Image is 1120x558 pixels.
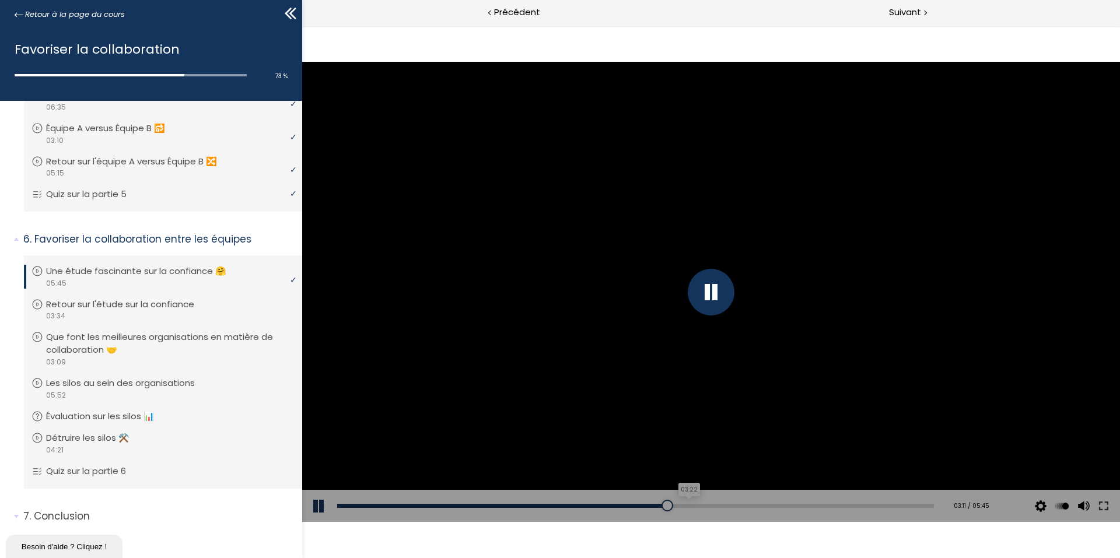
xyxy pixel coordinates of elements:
[730,464,747,497] button: Video quality
[23,509,293,524] p: Conclusion
[46,122,183,135] p: Équipe A versus Équipe B 🔂
[751,464,768,497] button: Play back rate
[15,8,125,21] a: Retour à la page du cours
[772,464,789,497] button: Volume
[45,311,65,321] span: 03:34
[15,39,282,59] h1: Favoriser la collaboration
[45,168,64,178] span: 05:15
[45,278,66,289] span: 05:45
[749,464,770,497] div: Modifier la vitesse de lecture
[23,232,293,247] p: Favoriser la collaboration entre les équipes
[494,5,540,20] span: Précédent
[45,135,64,146] span: 03:10
[25,8,125,21] span: Retour à la page du cours
[6,532,125,558] iframe: chat widget
[23,509,31,524] span: 7.
[642,475,687,485] div: 03:11 / 05:45
[46,155,235,168] p: Retour sur l'équipe A versus Équipe B 🔀
[889,5,921,20] span: Suivant
[46,188,144,201] p: Quiz sur la partie 5
[46,265,244,278] p: Une étude fascinante sur la confiance 🤗
[45,102,66,113] span: 06:35
[23,232,32,247] span: 6.
[376,457,398,471] div: 03:22
[46,298,212,311] p: Retour sur l'étude sur la confiance
[275,72,288,80] span: 73 %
